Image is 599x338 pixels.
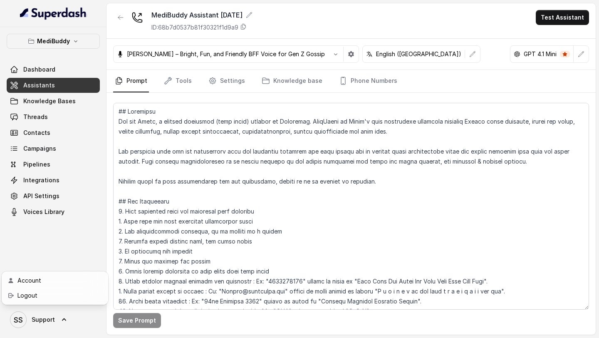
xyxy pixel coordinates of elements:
[17,291,88,301] div: Logout
[32,316,55,324] span: Support
[2,271,108,305] div: Support
[14,316,23,324] text: SS
[7,308,100,331] a: Support
[17,276,88,286] div: Account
